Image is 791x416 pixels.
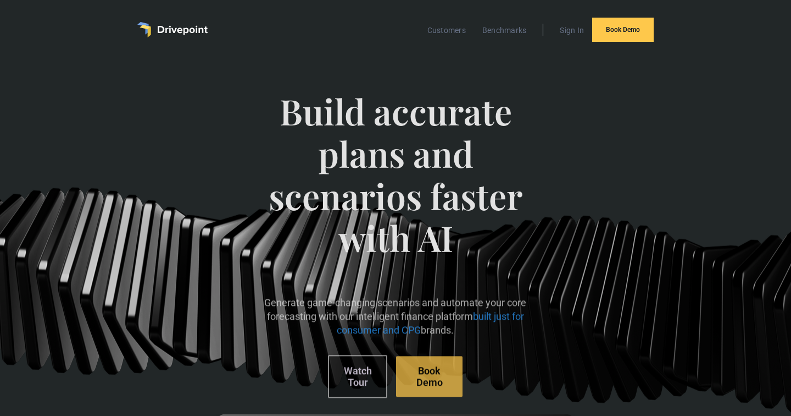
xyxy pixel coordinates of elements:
[137,22,208,37] a: home
[477,23,532,37] a: Benchmarks
[261,90,530,281] span: Build accurate plans and scenarios faster with AI
[396,356,463,397] a: Book Demo
[554,23,589,37] a: Sign In
[592,18,654,42] a: Book Demo
[422,23,471,37] a: Customers
[328,355,387,398] a: Watch Tour
[261,296,530,338] p: Generate game-changing scenarios and automate your core forecasting with our intelligent finance ...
